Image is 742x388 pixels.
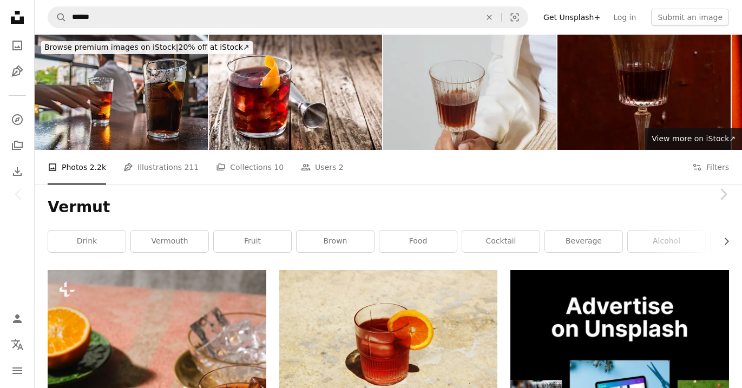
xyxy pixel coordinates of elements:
[274,161,284,173] span: 10
[645,128,742,150] a: View more on iStock↗
[537,9,607,26] a: Get Unsplash+
[279,338,498,347] a: orange juice in clear drinking glass
[48,7,67,28] button: Search Unsplash
[214,231,291,252] a: fruit
[35,35,259,61] a: Browse premium images on iStock|20% off at iStock↗
[652,134,736,143] span: View more on iStock ↗
[557,35,731,150] img: Red vermouth
[339,161,344,173] span: 2
[6,360,28,382] button: Menu
[44,43,178,51] span: Browse premium images on iStock |
[185,161,199,173] span: 211
[301,150,344,185] a: Users 2
[704,142,742,246] a: Next
[6,308,28,330] a: Log in / Sign up
[6,109,28,130] a: Explore
[35,35,208,150] img: Enjoying vermut at Taberna Vizcaino in Seville's lively atmosphere
[502,7,528,28] button: Visual search
[48,231,126,252] a: drink
[6,334,28,356] button: Language
[651,9,729,26] button: Submit an image
[6,135,28,156] a: Collections
[6,35,28,56] a: Photos
[6,61,28,82] a: Illustrations
[379,231,457,252] a: food
[41,41,253,54] div: 20% off at iStock ↗
[692,150,729,185] button: Filters
[131,231,208,252] a: vermouth
[209,35,382,150] img: Boulevardier cocktail and orange zest
[607,9,642,26] a: Log in
[48,6,528,28] form: Find visuals sitewide
[545,231,622,252] a: beverage
[628,231,705,252] a: alcohol
[123,150,199,185] a: Illustrations 211
[216,150,284,185] a: Collections 10
[477,7,501,28] button: Clear
[48,198,729,217] h1: Vermut
[297,231,374,252] a: brown
[462,231,540,252] a: cocktail
[383,35,556,150] img: A cup of vermouth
